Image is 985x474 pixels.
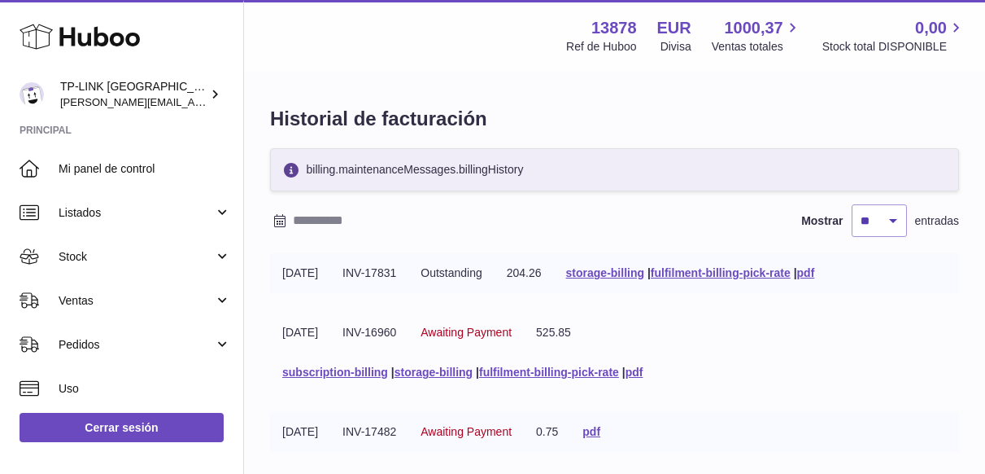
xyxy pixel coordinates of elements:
td: [DATE] [270,253,330,293]
span: [PERSON_NAME][EMAIL_ADDRESS][DOMAIN_NAME] [60,95,326,108]
span: | [794,266,797,279]
a: fulfilment-billing-pick-rate [651,266,791,279]
a: 0,00 Stock total DISPONIBLE [822,17,965,55]
a: subscription-billing [282,366,388,379]
a: pdf [625,366,643,379]
span: | [622,366,625,379]
td: INV-17831 [330,253,408,293]
span: Ventas [59,293,214,309]
td: 0.75 [524,412,570,452]
a: fulfilment-billing-pick-rate [479,366,619,379]
label: Mostrar [801,213,843,229]
a: 1000,37 Ventas totales [712,17,802,55]
span: | [391,366,394,379]
span: 0,00 [915,17,947,39]
td: [DATE] [270,313,330,353]
span: Listados [59,205,214,221]
h1: Historial de facturación [270,106,959,132]
a: storage-billing [566,266,644,279]
div: TP-LINK [GEOGRAPHIC_DATA], SOCIEDAD LIMITADA [60,79,207,110]
img: celia.yan@tp-link.com [20,82,44,107]
a: storage-billing [394,366,473,379]
td: [DATE] [270,412,330,452]
span: Awaiting Payment [421,425,512,438]
span: Ventas totales [712,39,802,55]
span: Uso [59,381,231,397]
span: Awaiting Payment [421,326,512,339]
div: billing.maintenanceMessages.billingHistory [270,148,959,191]
td: 204.26 [495,253,554,293]
td: INV-17482 [330,412,408,452]
span: Pedidos [59,337,214,353]
span: 1000,37 [724,17,782,39]
div: Divisa [660,39,691,55]
div: Ref de Huboo [566,39,636,55]
td: INV-16960 [330,313,408,353]
span: | [647,266,651,279]
td: 525.85 [524,313,583,353]
strong: 13878 [591,17,637,39]
span: | [476,366,479,379]
a: pdf [582,425,600,438]
span: entradas [915,213,959,229]
span: Mi panel de control [59,161,231,177]
span: Stock [59,249,214,265]
span: Outstanding [421,266,482,279]
strong: EUR [657,17,691,39]
a: Cerrar sesión [20,413,224,442]
a: pdf [797,266,815,279]
span: Stock total DISPONIBLE [822,39,965,55]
